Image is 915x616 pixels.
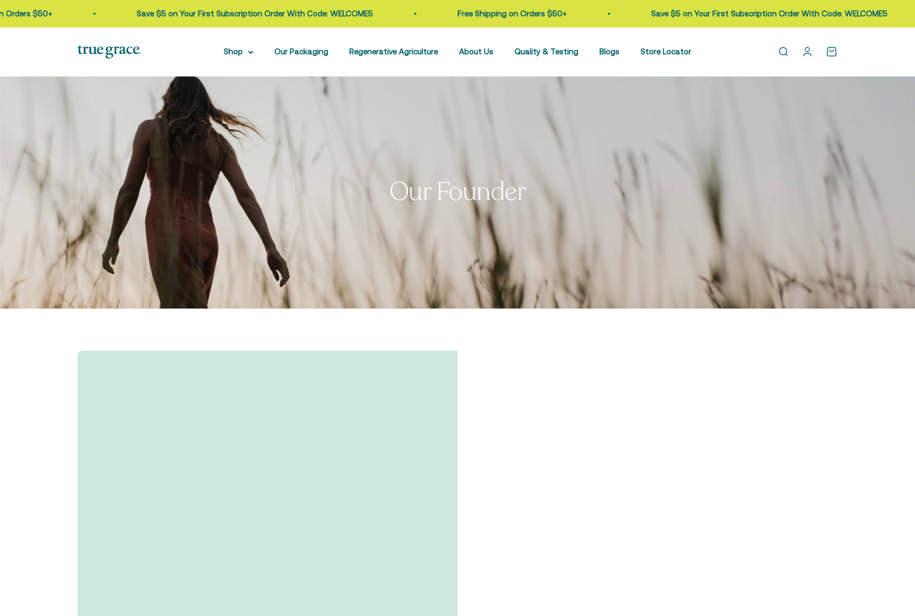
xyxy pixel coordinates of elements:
a: Blogs [599,47,619,56]
split-lines: Our Founder [389,175,526,209]
a: Our Packaging [274,47,328,56]
a: Regenerative Agriculture [349,47,438,56]
a: About Us [459,47,493,56]
a: Free Shipping on Orders $50+ [450,9,559,18]
p: Save $5 on Your First Subscription Order With Code: WELCOME5 [643,7,880,20]
p: Save $5 on Your First Subscription Order With Code: WELCOME5 [129,7,365,20]
summary: Shop [224,45,253,58]
a: Quality & Testing [514,47,578,56]
a: Store Locator [641,47,691,56]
